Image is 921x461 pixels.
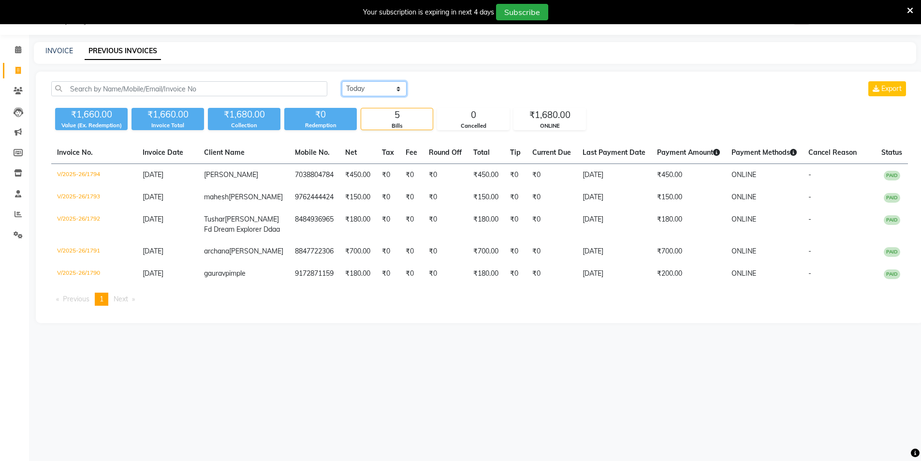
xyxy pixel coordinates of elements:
[132,121,204,130] div: Invoice Total
[284,108,357,121] div: ₹0
[577,240,651,263] td: [DATE]
[514,122,585,130] div: ONLINE
[289,240,339,263] td: 8847722306
[45,46,73,55] a: INVOICE
[423,164,468,187] td: ₹0
[51,208,137,240] td: V/2025-26/1792
[376,240,400,263] td: ₹0
[504,208,526,240] td: ₹0
[438,108,509,122] div: 0
[229,193,283,201] span: [PERSON_NAME]
[526,240,577,263] td: ₹0
[132,108,204,121] div: ₹1,660.00
[51,240,137,263] td: V/2025-26/1791
[651,164,726,187] td: ₹450.00
[651,186,726,208] td: ₹150.00
[400,186,423,208] td: ₹0
[51,81,327,96] input: Search by Name/Mobile/Email/Invoice No
[504,164,526,187] td: ₹0
[468,263,504,285] td: ₹180.00
[51,293,908,306] nav: Pagination
[468,164,504,187] td: ₹450.00
[361,122,433,130] div: Bills
[208,121,280,130] div: Collection
[143,170,163,179] span: [DATE]
[204,148,245,157] span: Client Name
[51,263,137,285] td: V/2025-26/1790
[339,186,376,208] td: ₹150.00
[731,148,797,157] span: Payment Methods
[496,4,548,20] button: Subscribe
[808,193,811,201] span: -
[429,148,462,157] span: Round Off
[438,122,509,130] div: Cancelled
[731,215,756,223] span: ONLINE
[51,186,137,208] td: V/2025-26/1793
[808,215,811,223] span: -
[339,164,376,187] td: ₹450.00
[363,7,494,17] div: Your subscription is expiring in next 4 days
[339,240,376,263] td: ₹700.00
[208,108,280,121] div: ₹1,680.00
[229,247,283,255] span: [PERSON_NAME]
[468,240,504,263] td: ₹700.00
[884,171,900,180] span: PAID
[514,108,585,122] div: ₹1,680.00
[884,215,900,225] span: PAID
[808,269,811,278] span: -
[423,208,468,240] td: ₹0
[504,263,526,285] td: ₹0
[468,208,504,240] td: ₹180.00
[504,186,526,208] td: ₹0
[651,263,726,285] td: ₹200.00
[406,148,417,157] span: Fee
[55,108,128,121] div: ₹1,660.00
[868,81,906,96] button: Export
[808,170,811,179] span: -
[526,208,577,240] td: ₹0
[143,269,163,278] span: [DATE]
[204,247,229,255] span: archana
[504,240,526,263] td: ₹0
[577,263,651,285] td: [DATE]
[657,148,720,157] span: Payment Amount
[85,43,161,60] a: PREVIOUS INVOICES
[423,240,468,263] td: ₹0
[63,295,89,303] span: Previous
[143,247,163,255] span: [DATE]
[468,186,504,208] td: ₹150.00
[376,186,400,208] td: ₹0
[526,263,577,285] td: ₹0
[577,164,651,187] td: [DATE]
[204,269,225,278] span: gaurav
[345,148,357,157] span: Net
[651,208,726,240] td: ₹180.00
[400,208,423,240] td: ₹0
[376,263,400,285] td: ₹0
[526,186,577,208] td: ₹0
[114,295,128,303] span: Next
[204,193,229,201] span: mahesh
[583,148,645,157] span: Last Payment Date
[731,193,756,201] span: ONLINE
[295,148,330,157] span: Mobile No.
[473,148,490,157] span: Total
[884,269,900,279] span: PAID
[284,121,357,130] div: Redemption
[382,148,394,157] span: Tax
[651,240,726,263] td: ₹700.00
[339,208,376,240] td: ₹180.00
[339,263,376,285] td: ₹180.00
[884,193,900,203] span: PAID
[808,247,811,255] span: -
[400,263,423,285] td: ₹0
[884,247,900,257] span: PAID
[376,208,400,240] td: ₹0
[510,148,521,157] span: Tip
[289,164,339,187] td: 7038804784
[532,148,571,157] span: Current Due
[361,108,433,122] div: 5
[55,121,128,130] div: Value (Ex. Redemption)
[731,247,756,255] span: ONLINE
[577,208,651,240] td: [DATE]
